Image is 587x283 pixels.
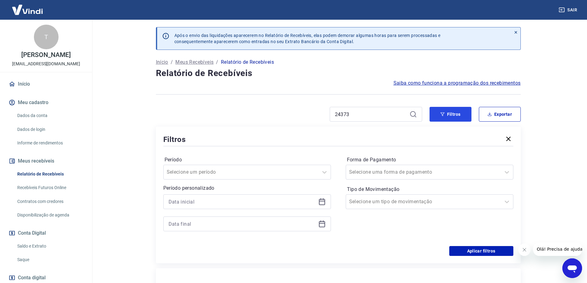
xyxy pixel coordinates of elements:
[221,59,274,66] p: Relatório de Recebíveis
[171,59,173,66] p: /
[518,244,531,256] iframe: Fechar mensagem
[7,77,85,91] a: Início
[65,39,70,44] img: tab_keywords_by_traffic_grey.svg
[216,59,218,66] p: /
[7,0,47,19] img: Vindi
[562,258,582,278] iframe: Botão para abrir a janela de mensagens
[15,253,85,266] a: Saque
[32,39,47,43] div: Domínio
[15,181,85,194] a: Recebíveis Futuros Online
[169,197,316,206] input: Data inicial
[21,52,71,58] p: [PERSON_NAME]
[533,242,582,256] iframe: Mensagem da empresa
[15,109,85,122] a: Dados da conta
[7,226,85,240] button: Conta Digital
[156,67,521,79] h4: Relatório de Recebíveis
[10,16,15,21] img: website_grey.svg
[165,156,330,164] label: Período
[163,135,186,144] h5: Filtros
[18,273,46,282] span: Conta digital
[430,107,471,122] button: Filtros
[72,39,99,43] div: Palavras-chave
[17,10,30,15] div: v 4.0.25
[15,123,85,136] a: Dados de login
[15,168,85,180] a: Relatório de Recebíveis
[7,96,85,109] button: Meu cadastro
[449,246,513,256] button: Aplicar filtros
[347,156,512,164] label: Forma de Pagamento
[347,186,512,193] label: Tipo de Movimentação
[15,240,85,253] a: Saldo e Extrato
[16,16,88,21] div: [PERSON_NAME]: [DOMAIN_NAME]
[174,32,441,45] p: Após o envio das liquidações aparecerem no Relatório de Recebíveis, elas podem demorar algumas ho...
[34,25,59,49] div: T
[393,79,521,87] a: Saiba como funciona a programação dos recebimentos
[335,110,407,119] input: Busque pelo número do pedido
[4,4,52,9] span: Olá! Precisa de ajuda?
[15,209,85,221] a: Disponibilização de agenda
[26,39,31,44] img: tab_domain_overview_orange.svg
[156,59,168,66] a: Início
[557,4,580,16] button: Sair
[479,107,521,122] button: Exportar
[175,59,214,66] a: Meus Recebíveis
[15,137,85,149] a: Informe de rendimentos
[169,219,316,228] input: Data final
[15,195,85,208] a: Contratos com credores
[7,154,85,168] button: Meus recebíveis
[10,10,15,15] img: logo_orange.svg
[12,61,80,67] p: [EMAIL_ADDRESS][DOMAIN_NAME]
[163,184,331,192] p: Período personalizado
